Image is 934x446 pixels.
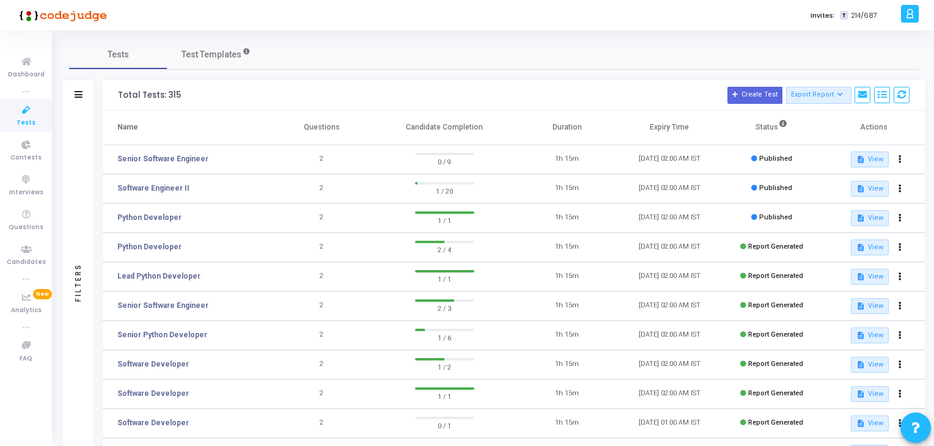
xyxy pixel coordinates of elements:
[117,388,189,399] a: Software Developer
[118,90,181,100] div: Total Tests: 315
[516,111,618,145] th: Duration
[271,291,373,321] td: 2
[851,327,888,343] button: View
[271,145,373,174] td: 2
[759,155,792,163] span: Published
[619,291,721,321] td: [DATE] 02:00 AM IST
[271,174,373,203] td: 2
[415,214,474,226] span: 1 / 1
[33,289,52,299] span: New
[516,174,618,203] td: 1h 15m
[748,360,803,368] span: Report Generated
[619,409,721,438] td: [DATE] 01:00 AM IST
[516,203,618,233] td: 1h 15m
[619,203,721,233] td: [DATE] 02:00 AM IST
[619,321,721,350] td: [DATE] 02:00 AM IST
[748,331,803,338] span: Report Generated
[721,111,823,145] th: Status
[748,272,803,280] span: Report Generated
[759,184,792,192] span: Published
[748,243,803,250] span: Report Generated
[619,379,721,409] td: [DATE] 02:00 AM IST
[851,269,888,285] button: View
[108,48,129,61] span: Tests
[516,409,618,438] td: 1h 15m
[415,331,474,343] span: 1 / 6
[516,233,618,262] td: 1h 15m
[619,350,721,379] td: [DATE] 02:00 AM IST
[415,419,474,431] span: 0 / 1
[619,145,721,174] td: [DATE] 02:00 AM IST
[856,302,865,310] mat-icon: description
[271,262,373,291] td: 2
[748,389,803,397] span: Report Generated
[271,379,373,409] td: 2
[415,302,474,314] span: 2 / 3
[103,111,271,145] th: Name
[15,3,107,27] img: logo
[811,10,835,21] label: Invites:
[516,350,618,379] td: 1h 15m
[117,183,189,194] a: Software Engineer II
[373,111,516,145] th: Candidate Completion
[271,203,373,233] td: 2
[619,262,721,291] td: [DATE] 02:00 AM IST
[727,87,782,104] button: Create Test
[7,257,46,268] span: Candidates
[117,212,182,223] a: Python Developer
[748,419,803,426] span: Report Generated
[851,10,877,21] span: 214/687
[856,419,865,428] mat-icon: description
[851,298,888,314] button: View
[271,321,373,350] td: 2
[117,417,189,428] a: Software Developer
[415,155,474,167] span: 0 / 9
[10,153,42,163] span: Contests
[117,153,208,164] a: Senior Software Engineer
[9,222,43,233] span: Questions
[415,390,474,402] span: 1 / 1
[415,360,474,373] span: 1 / 2
[851,357,888,373] button: View
[271,409,373,438] td: 2
[619,233,721,262] td: [DATE] 02:00 AM IST
[786,87,851,104] button: Export Report
[11,305,42,316] span: Analytics
[748,301,803,309] span: Report Generated
[856,390,865,398] mat-icon: description
[851,181,888,197] button: View
[415,243,474,255] span: 2 / 4
[856,214,865,222] mat-icon: description
[9,188,43,198] span: Interviews
[415,185,474,197] span: 1 / 20
[851,239,888,255] button: View
[856,360,865,369] mat-icon: description
[117,359,189,370] a: Software Developer
[415,272,474,285] span: 1 / 1
[271,111,373,145] th: Questions
[823,111,925,145] th: Actions
[117,271,200,282] a: Lead Python Developer
[516,379,618,409] td: 1h 15m
[856,185,865,193] mat-icon: description
[117,300,208,311] a: Senior Software Engineer
[856,331,865,340] mat-icon: description
[8,70,45,80] span: Dashboard
[516,321,618,350] td: 1h 15m
[619,174,721,203] td: [DATE] 02:00 AM IST
[856,155,865,164] mat-icon: description
[856,243,865,252] mat-icon: description
[271,350,373,379] td: 2
[182,48,241,61] span: Test Templates
[840,11,848,20] span: T
[851,152,888,167] button: View
[271,233,373,262] td: 2
[117,329,207,340] a: Senior Python Developer
[516,291,618,321] td: 1h 15m
[851,210,888,226] button: View
[851,386,888,402] button: View
[516,262,618,291] td: 1h 15m
[117,241,182,252] a: Python Developer
[759,213,792,221] span: Published
[20,354,32,364] span: FAQ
